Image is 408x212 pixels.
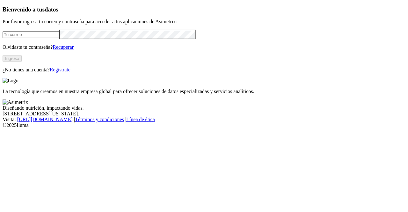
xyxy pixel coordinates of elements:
[3,89,405,94] p: La tecnología que creamos en nuestra empresa global para ofrecer soluciones de datos especializad...
[3,55,22,62] button: Ingresa
[3,122,405,128] div: © 2025 Iluma
[17,117,73,122] a: [URL][DOMAIN_NAME]
[126,117,155,122] a: Línea de ética
[53,44,74,50] a: Recuperar
[3,105,405,111] div: Diseñando nutrición, impactando vidas.
[75,117,124,122] a: Términos y condiciones
[3,44,405,50] p: Olvidaste tu contraseña?
[3,19,405,25] p: Por favor ingresa tu correo y contraseña para acceder a tus aplicaciones de Asimetrix:
[3,31,59,38] input: Tu correo
[45,6,58,13] span: datos
[50,67,70,72] a: Regístrate
[3,78,18,84] img: Logo
[3,99,28,105] img: Asimetrix
[3,111,405,117] div: [STREET_ADDRESS][US_STATE].
[3,117,405,122] div: Visita : | |
[3,67,405,73] p: ¿No tienes una cuenta?
[3,6,405,13] h3: Bienvenido a tus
